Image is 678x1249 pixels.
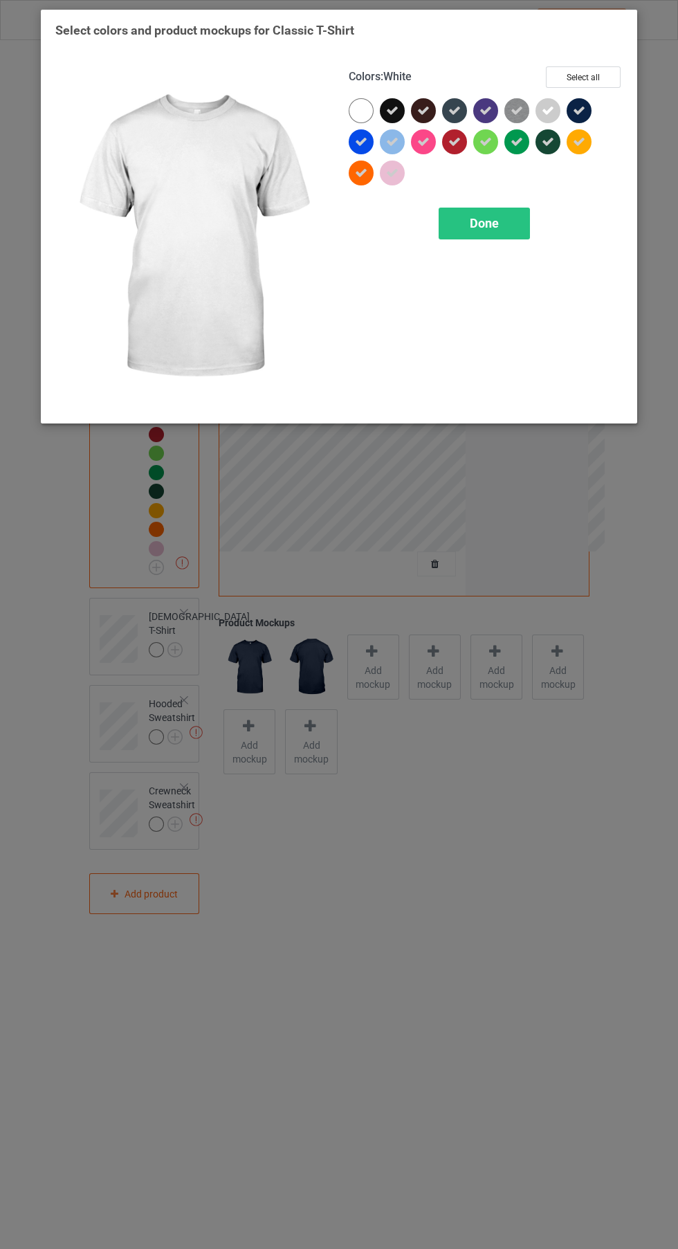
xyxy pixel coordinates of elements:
[383,70,412,83] span: White
[504,98,529,123] img: heather_texture.png
[55,66,329,409] img: regular.jpg
[470,216,499,230] span: Done
[349,70,412,84] h4: :
[55,23,354,37] span: Select colors and product mockups for Classic T-Shirt
[546,66,621,88] button: Select all
[349,70,381,83] span: Colors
